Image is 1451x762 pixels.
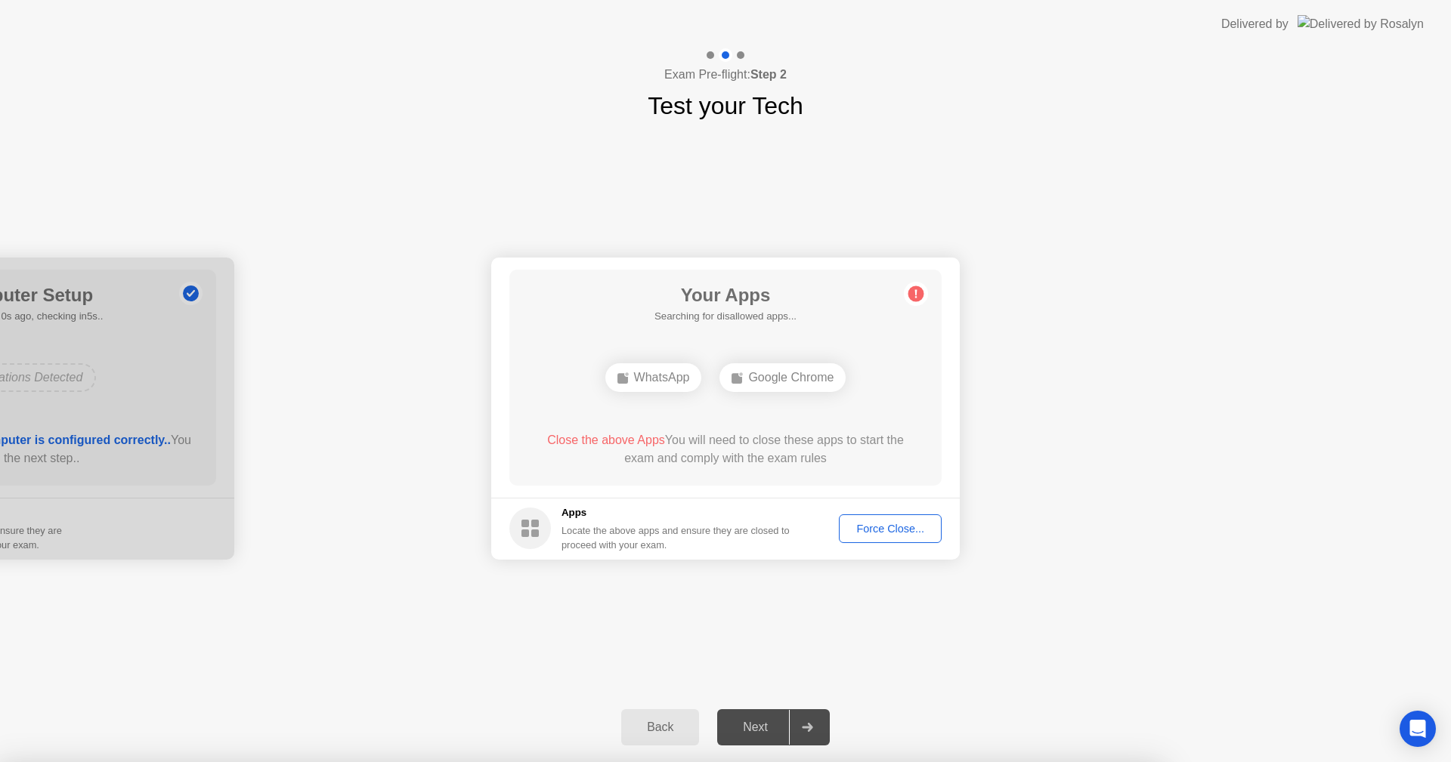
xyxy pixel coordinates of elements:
div: WhatsApp [605,363,702,392]
h4: Exam Pre-flight: [664,66,787,84]
h1: Test your Tech [648,88,803,124]
span: Close the above Apps [547,433,665,446]
div: You will need to close these apps to start the exam and comply with the exam rules [531,431,920,467]
h5: Searching for disallowed apps... [654,309,797,324]
h1: Your Apps [654,282,797,309]
div: Locate the above apps and ensure they are closed to proceed with your exam. [562,523,790,552]
div: Force Close... [844,523,936,535]
div: Open Intercom Messenger [1400,711,1436,747]
div: Next [722,720,789,734]
div: Delivered by [1221,15,1289,33]
img: Delivered by Rosalyn [1298,15,1424,32]
h5: Apps [562,505,790,520]
div: Back [626,720,695,734]
b: Step 2 [750,68,787,81]
div: Google Chrome [719,363,846,392]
